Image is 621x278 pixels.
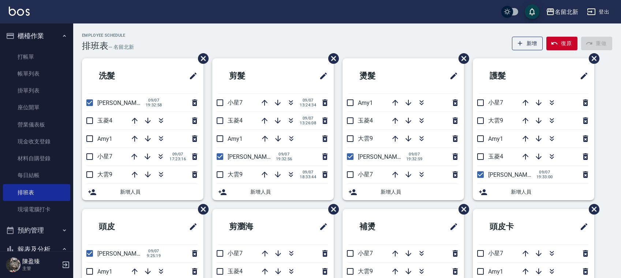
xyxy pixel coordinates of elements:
[479,213,550,240] h2: 頭皮卡
[358,268,373,275] span: 大雲9
[250,188,328,196] span: 新增人員
[82,41,108,51] h3: 排班表
[358,117,373,124] span: 玉菱4
[3,99,70,116] a: 座位開單
[488,250,503,257] span: 小星7
[512,37,543,50] button: 新增
[536,170,553,175] span: 09/07
[88,63,155,89] h2: 洗髮
[184,67,198,85] span: 修改班表的標題
[300,103,316,107] span: 13:24:34
[218,213,289,240] h2: 剪瀏海
[3,201,70,218] a: 現場電腦打卡
[511,188,588,196] span: 新增人員
[543,4,581,19] button: 名留北新
[488,268,503,275] span: Amy1
[358,135,373,142] span: 大雲9
[228,171,243,178] span: 大雲9
[348,63,416,89] h2: 燙髮
[575,218,588,235] span: 修改班表的標題
[82,184,203,200] div: 新增人員
[97,268,112,275] span: Amy1
[343,184,464,200] div: 新增人員
[555,7,578,17] div: 名留北新
[3,240,70,259] button: 報表及分析
[358,153,405,160] span: [PERSON_NAME]2
[358,171,373,178] span: 小星7
[169,152,186,157] span: 09/07
[406,157,423,161] span: 19:32:59
[488,135,503,142] span: Amy1
[488,117,503,124] span: 大雲9
[228,250,243,257] span: 小星7
[3,221,70,240] button: 預約管理
[445,67,458,85] span: 修改班表的標題
[228,117,243,124] span: 玉菱4
[488,171,535,178] span: [PERSON_NAME]2
[300,175,316,179] span: 18:33:44
[88,213,155,240] h2: 頭皮
[276,152,292,157] span: 09/07
[184,218,198,235] span: 修改班表的標題
[228,99,243,106] span: 小星7
[146,103,162,107] span: 19:32:58
[358,250,373,257] span: 小星7
[3,133,70,150] a: 現金收支登錄
[120,188,198,196] span: 新增人員
[169,157,186,161] span: 17:23:16
[406,152,423,157] span: 09/07
[9,7,30,16] img: Logo
[300,116,316,121] span: 09/07
[300,170,316,175] span: 09/07
[192,198,210,220] span: 刪除班表
[228,268,243,275] span: 玉菱4
[3,167,70,184] a: 每日結帳
[315,67,328,85] span: 修改班表的標題
[3,150,70,167] a: 材料自購登錄
[22,265,60,272] p: 主管
[6,257,20,272] img: Person
[546,37,577,50] button: 復原
[583,198,601,220] span: 刪除班表
[575,67,588,85] span: 修改班表的標題
[97,153,112,160] span: 小星7
[228,135,243,142] span: Amy1
[3,184,70,201] a: 排班表
[584,5,612,19] button: 登出
[146,253,162,258] span: 9:25:19
[218,63,285,89] h2: 剪髮
[22,258,60,265] h5: 陳盈臻
[583,48,601,69] span: 刪除班表
[82,33,134,38] h2: Employee Schedule
[276,157,292,161] span: 19:32:56
[323,198,340,220] span: 刪除班表
[488,153,503,160] span: 玉菱4
[3,82,70,99] a: 掛單列表
[3,26,70,45] button: 櫃檯作業
[212,184,334,200] div: 新增人員
[381,188,458,196] span: 新增人員
[473,184,594,200] div: 新增人員
[228,153,275,160] span: [PERSON_NAME]2
[108,43,134,51] h6: — 名留北新
[323,48,340,69] span: 刪除班表
[97,135,112,142] span: Amy1
[97,117,112,124] span: 玉菱4
[348,213,416,240] h2: 補燙
[488,99,503,106] span: 小星7
[300,121,316,125] span: 13:26:08
[445,218,458,235] span: 修改班表的標題
[3,116,70,133] a: 營業儀表板
[97,171,112,178] span: 大雲9
[3,65,70,82] a: 帳單列表
[97,250,145,257] span: [PERSON_NAME]2
[300,98,316,103] span: 09/07
[146,98,162,103] span: 09/07
[525,4,539,19] button: save
[536,175,553,179] span: 19:33:00
[453,48,470,69] span: 刪除班表
[453,198,470,220] span: 刪除班表
[358,99,373,106] span: Amy1
[192,48,210,69] span: 刪除班表
[3,48,70,65] a: 打帳單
